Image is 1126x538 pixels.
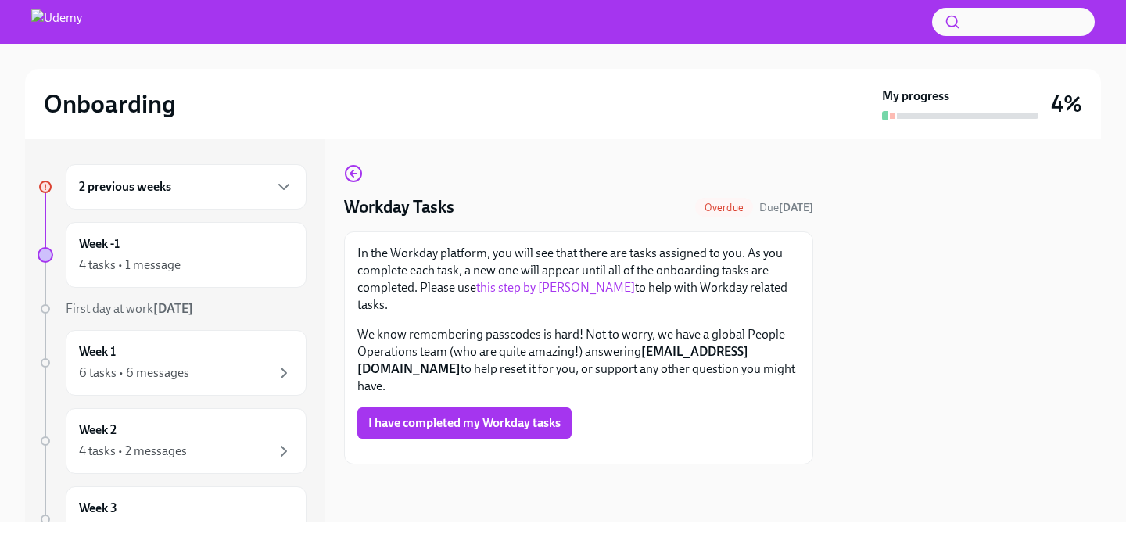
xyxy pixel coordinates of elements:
[882,88,949,105] strong: My progress
[38,222,307,288] a: Week -14 tasks • 1 message
[44,88,176,120] h2: Onboarding
[79,443,187,460] div: 4 tasks • 2 messages
[368,415,561,431] span: I have completed my Workday tasks
[476,280,635,295] a: this step by [PERSON_NAME]
[66,164,307,210] div: 2 previous weeks
[695,202,753,213] span: Overdue
[38,300,307,317] a: First day at work[DATE]
[79,421,117,439] h6: Week 2
[779,201,813,214] strong: [DATE]
[79,178,171,195] h6: 2 previous weeks
[66,301,193,316] span: First day at work
[31,9,82,34] img: Udemy
[79,235,120,253] h6: Week -1
[79,256,181,274] div: 4 tasks • 1 message
[344,195,454,219] h4: Workday Tasks
[759,201,813,214] span: Due
[38,408,307,474] a: Week 24 tasks • 2 messages
[1051,90,1082,118] h3: 4%
[153,301,193,316] strong: [DATE]
[357,245,800,314] p: In the Workday platform, you will see that there are tasks assigned to you. As you complete each ...
[357,407,572,439] button: I have completed my Workday tasks
[79,500,117,517] h6: Week 3
[357,326,800,395] p: We know remembering passcodes is hard! Not to worry, we have a global People Operations team (who...
[79,521,187,538] div: 4 tasks • 2 messages
[79,364,189,382] div: 6 tasks • 6 messages
[79,343,116,360] h6: Week 1
[38,330,307,396] a: Week 16 tasks • 6 messages
[759,200,813,215] span: September 1st, 2025 10:00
